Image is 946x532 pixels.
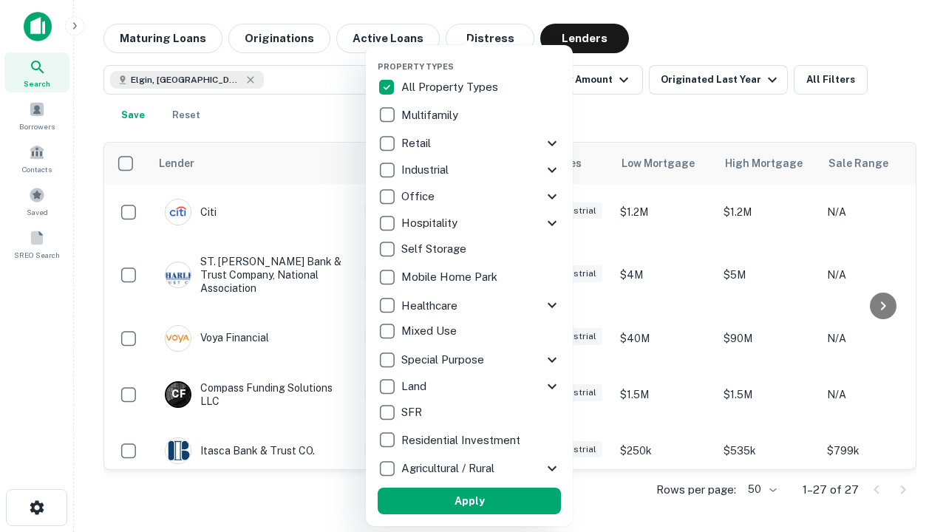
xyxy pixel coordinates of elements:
[401,351,487,369] p: Special Purpose
[401,378,429,395] p: Land
[378,488,561,514] button: Apply
[378,455,561,482] div: Agricultural / Rural
[401,297,460,315] p: Healthcare
[401,188,438,205] p: Office
[401,322,460,340] p: Mixed Use
[401,214,460,232] p: Hospitality
[401,106,461,124] p: Multifamily
[378,347,561,373] div: Special Purpose
[401,432,523,449] p: Residential Investment
[401,240,469,258] p: Self Storage
[401,268,500,286] p: Mobile Home Park
[378,210,561,236] div: Hospitality
[378,157,561,183] div: Industrial
[401,78,501,96] p: All Property Types
[872,366,946,437] iframe: Chat Widget
[378,292,561,318] div: Healthcare
[378,130,561,157] div: Retail
[378,183,561,210] div: Office
[378,373,561,400] div: Land
[401,134,434,152] p: Retail
[378,62,454,71] span: Property Types
[401,403,425,421] p: SFR
[401,161,452,179] p: Industrial
[401,460,497,477] p: Agricultural / Rural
